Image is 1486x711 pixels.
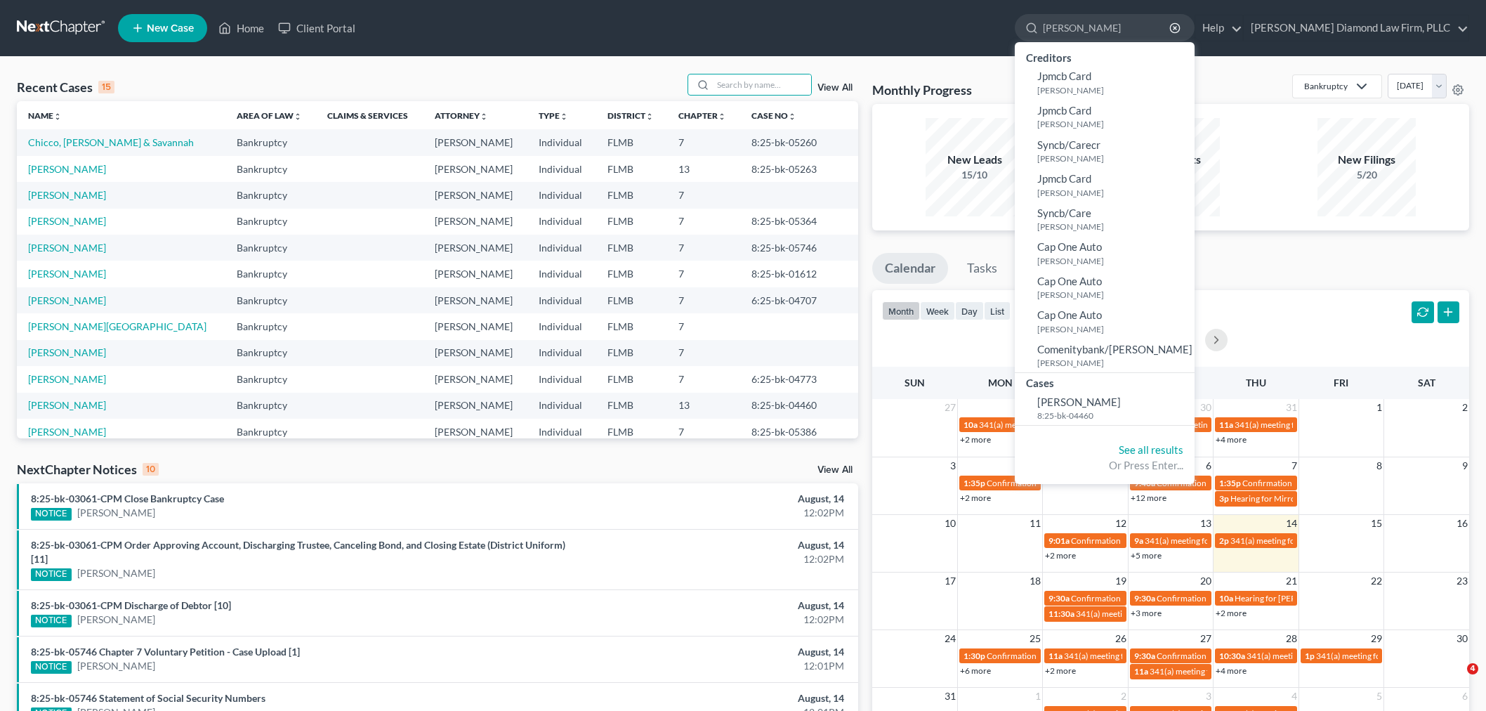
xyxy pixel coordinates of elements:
[667,340,740,366] td: 7
[31,539,565,565] a: 8:25-bk-03061-CPM Order Approving Account, Discharging Trustee, Canceling Bond, and Closing Estat...
[1290,688,1298,705] span: 4
[740,156,858,182] td: 8:25-bk-05263
[1015,134,1195,169] a: Syncb/Carecr[PERSON_NAME]
[964,478,985,488] span: 1:35p
[225,313,317,339] td: Bankruptcy
[28,189,106,201] a: [PERSON_NAME]
[740,287,858,313] td: 6:25-bk-04707
[1131,550,1162,561] a: +5 more
[225,182,317,208] td: Bankruptcy
[28,346,106,358] a: [PERSON_NAME]
[1131,608,1162,618] a: +3 more
[1037,323,1191,335] small: [PERSON_NAME]
[28,294,106,306] a: [PERSON_NAME]
[943,573,957,589] span: 17
[1369,515,1383,532] span: 15
[527,340,596,366] td: Individual
[1028,630,1042,647] span: 25
[596,261,668,287] td: FLMB
[1037,70,1091,82] span: Jpmcb Card
[1150,666,1285,677] span: 341(a) meeting for [PERSON_NAME]
[979,419,1221,430] span: 341(a) meeting for Forest [PERSON_NAME] II & [PERSON_NAME]
[527,129,596,155] td: Individual
[596,235,668,261] td: FLMB
[1064,651,1199,661] span: 341(a) meeting for [PERSON_NAME]
[1114,515,1128,532] span: 12
[678,110,726,121] a: Chapterunfold_more
[1219,493,1229,504] span: 3p
[225,366,317,392] td: Bankruptcy
[1290,457,1298,474] span: 7
[1037,138,1100,151] span: Syncb/Carecr
[1134,478,1155,488] span: 9:40a
[1317,168,1416,182] div: 5/20
[423,129,527,155] td: [PERSON_NAME]
[31,661,72,674] div: NOTICE
[667,287,740,313] td: 7
[667,393,740,419] td: 13
[1037,207,1091,219] span: Syncb/Care
[718,112,726,121] i: unfold_more
[740,261,858,287] td: 8:25-bk-01612
[954,253,1010,284] a: Tasks
[1037,84,1191,96] small: [PERSON_NAME]
[28,110,62,121] a: Nameunfold_more
[1037,152,1191,164] small: [PERSON_NAME]
[1015,304,1195,339] a: Cap One Auto[PERSON_NAME]
[423,419,527,445] td: [PERSON_NAME]
[1134,593,1155,604] span: 9:30a
[1199,573,1213,589] span: 20
[1235,593,1427,604] span: Hearing for [PERSON_NAME] and [PERSON_NAME]
[596,129,668,155] td: FLMB
[1048,535,1070,546] span: 9:01a
[582,613,844,627] div: 12:02PM
[1230,535,1366,546] span: 341(a) meeting for [PERSON_NAME]
[1037,410,1191,422] small: 8:25-bk-04460
[582,659,844,673] div: 12:01PM
[905,377,925,389] span: Sun
[943,630,957,647] span: 24
[1015,236,1195,270] a: Cap One Auto[PERSON_NAME]
[28,136,194,148] a: Chicco, [PERSON_NAME] & Savannah
[1037,308,1102,321] span: Cap One Auto
[1219,478,1241,488] span: 1:35p
[1216,608,1247,618] a: +2 more
[1235,419,1370,430] span: 341(a) meeting for [PERSON_NAME]
[1037,396,1121,408] span: [PERSON_NAME]
[31,493,224,504] a: 8:25-bk-03061-CPM Close Bankruptcy Case
[1204,688,1213,705] span: 3
[949,457,957,474] span: 3
[1375,457,1383,474] span: 8
[926,152,1024,168] div: New Leads
[31,615,72,627] div: NOTICE
[143,463,159,476] div: 10
[1242,478,1403,488] span: Confirmation Hearing for [PERSON_NAME]
[1037,172,1091,185] span: Jpmcb Card
[28,373,106,385] a: [PERSON_NAME]
[740,419,858,445] td: 8:25-bk-05386
[582,552,844,566] div: 12:02PM
[1157,651,1316,661] span: Confirmation hearing for [PERSON_NAME]
[480,112,488,121] i: unfold_more
[1037,289,1191,301] small: [PERSON_NAME]
[225,156,317,182] td: Bankruptcy
[1071,535,1230,546] span: Confirmation hearing for [PERSON_NAME]
[1037,187,1191,199] small: [PERSON_NAME]
[423,393,527,419] td: [PERSON_NAME]
[77,566,155,580] a: [PERSON_NAME]
[28,215,106,227] a: [PERSON_NAME]
[582,599,844,613] div: August, 14
[28,399,106,411] a: [PERSON_NAME]
[1131,493,1166,503] a: +12 more
[1026,458,1183,473] div: Or Press Enter...
[527,366,596,392] td: Individual
[527,313,596,339] td: Individual
[28,320,206,332] a: [PERSON_NAME][GEOGRAPHIC_DATA]
[77,506,155,520] a: [PERSON_NAME]
[31,508,72,521] div: NOTICE
[596,313,668,339] td: FLMB
[1015,373,1195,391] div: Cases
[943,399,957,416] span: 27
[607,110,654,121] a: Districtunfold_more
[960,665,991,676] a: +6 more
